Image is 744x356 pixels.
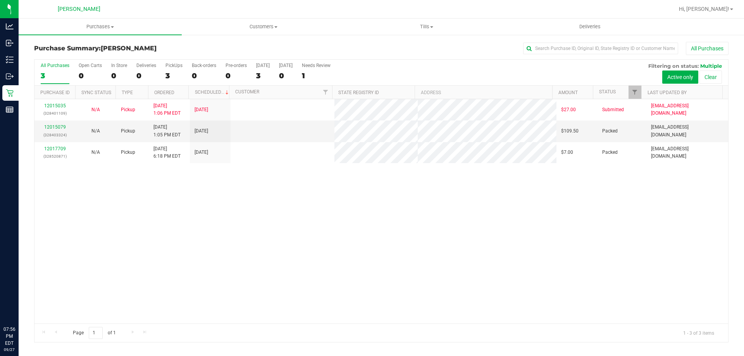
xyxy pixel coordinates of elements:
[345,23,508,30] span: Tills
[19,23,182,30] span: Purchases
[648,90,687,95] a: Last Updated By
[39,131,71,139] p: (328403324)
[41,71,69,80] div: 3
[165,63,183,68] div: PickUps
[558,90,578,95] a: Amount
[79,63,102,68] div: Open Carts
[122,90,133,95] a: Type
[136,63,156,68] div: Deliveries
[91,150,100,155] span: Not Applicable
[602,106,624,114] span: Submitted
[651,124,723,138] span: [EMAIL_ADDRESS][DOMAIN_NAME]
[345,19,508,35] a: Tills
[256,63,270,68] div: [DATE]
[91,128,100,134] span: Not Applicable
[182,19,345,35] a: Customers
[195,127,208,135] span: [DATE]
[6,56,14,64] inline-svg: Inventory
[79,71,102,80] div: 0
[89,327,103,339] input: 1
[302,71,331,80] div: 1
[58,6,100,12] span: [PERSON_NAME]
[111,71,127,80] div: 0
[651,145,723,160] span: [EMAIL_ADDRESS][DOMAIN_NAME]
[40,90,70,95] a: Purchase ID
[192,63,216,68] div: Back-orders
[3,347,15,353] p: 09/27
[662,71,698,84] button: Active only
[599,89,616,95] a: Status
[121,127,135,135] span: Pickup
[415,86,552,99] th: Address
[41,63,69,68] div: All Purchases
[165,71,183,80] div: 3
[256,71,270,80] div: 3
[39,153,71,160] p: (328520871)
[195,106,208,114] span: [DATE]
[235,89,259,95] a: Customer
[66,327,122,339] span: Page of 1
[700,63,722,69] span: Multiple
[279,63,293,68] div: [DATE]
[91,107,100,112] span: Not Applicable
[192,71,216,80] div: 0
[91,127,100,135] button: N/A
[677,327,720,339] span: 1 - 3 of 3 items
[182,23,344,30] span: Customers
[44,103,66,108] a: 12015035
[602,127,618,135] span: Packed
[39,110,71,117] p: (328401109)
[523,43,678,54] input: Search Purchase ID, Original ID, State Registry ID or Customer Name...
[153,102,181,117] span: [DATE] 1:06 PM EDT
[91,106,100,114] button: N/A
[6,22,14,30] inline-svg: Analytics
[679,6,729,12] span: Hi, [PERSON_NAME]!
[34,45,265,52] h3: Purchase Summary:
[44,146,66,151] a: 12017709
[136,71,156,80] div: 0
[153,124,181,138] span: [DATE] 1:05 PM EDT
[648,63,699,69] span: Filtering on status:
[121,149,135,156] span: Pickup
[6,72,14,80] inline-svg: Outbound
[561,149,573,156] span: $7.00
[111,63,127,68] div: In Store
[6,89,14,97] inline-svg: Retail
[699,71,722,84] button: Clear
[195,89,230,95] a: Scheduled
[508,19,672,35] a: Deliveries
[8,294,31,317] iframe: Resource center
[561,127,579,135] span: $109.50
[81,90,111,95] a: Sync Status
[651,102,723,117] span: [EMAIL_ADDRESS][DOMAIN_NAME]
[686,42,728,55] button: All Purchases
[19,19,182,35] a: Purchases
[6,39,14,47] inline-svg: Inbound
[602,149,618,156] span: Packed
[629,86,641,99] a: Filter
[153,145,181,160] span: [DATE] 6:18 PM EDT
[3,326,15,347] p: 07:56 PM EDT
[195,149,208,156] span: [DATE]
[338,90,379,95] a: State Registry ID
[44,124,66,130] a: 12015079
[91,149,100,156] button: N/A
[319,86,332,99] a: Filter
[226,63,247,68] div: Pre-orders
[569,23,611,30] span: Deliveries
[279,71,293,80] div: 0
[226,71,247,80] div: 0
[121,106,135,114] span: Pickup
[101,45,157,52] span: [PERSON_NAME]
[302,63,331,68] div: Needs Review
[6,106,14,114] inline-svg: Reports
[561,106,576,114] span: $27.00
[154,90,174,95] a: Ordered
